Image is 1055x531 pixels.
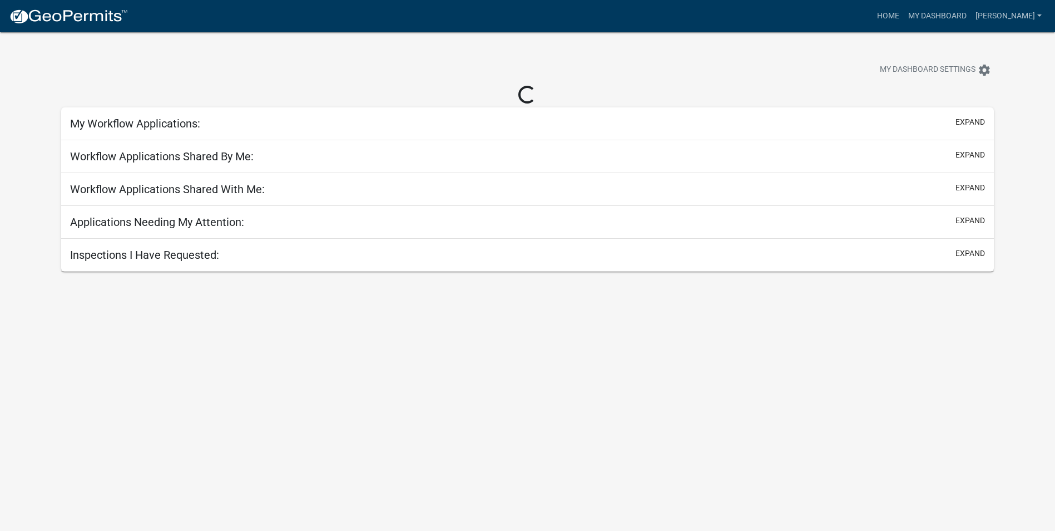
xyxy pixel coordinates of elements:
a: [PERSON_NAME] [971,6,1046,27]
h5: Inspections I Have Requested: [70,248,219,262]
button: expand [955,215,985,227]
a: Home [873,6,904,27]
button: expand [955,149,985,161]
h5: Workflow Applications Shared With Me: [70,183,265,196]
h5: Workflow Applications Shared By Me: [70,150,254,163]
h5: My Workflow Applications: [70,117,200,130]
span: My Dashboard Settings [880,63,975,77]
button: expand [955,248,985,259]
a: My Dashboard [904,6,971,27]
i: settings [978,63,991,77]
h5: Applications Needing My Attention: [70,215,244,229]
button: My Dashboard Settingssettings [871,59,1000,81]
button: expand [955,182,985,194]
button: expand [955,116,985,128]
